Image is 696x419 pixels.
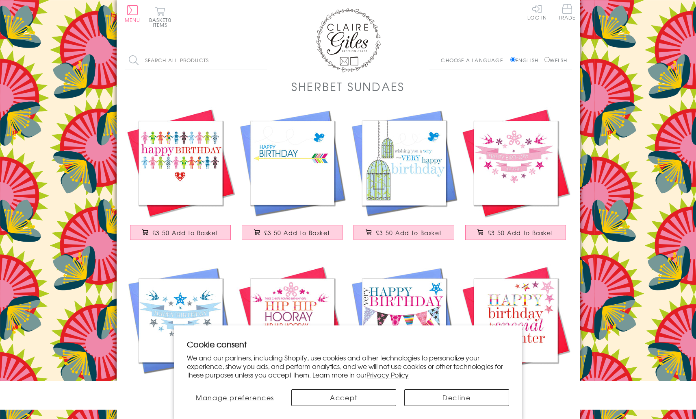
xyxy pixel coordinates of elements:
h2: Cookie consent [187,338,509,350]
span: £3.50 Add to Basket [488,229,554,237]
button: Decline [404,389,509,406]
label: English [510,57,542,64]
span: 0 items [153,16,171,28]
button: Accept [291,389,396,406]
button: £3.50 Add to Basket [130,225,231,240]
input: Search [259,51,267,70]
h1: Sherbet Sundaes [291,78,405,95]
a: Birthday Card, Blue Banners, Happy Birthday to you £3.50 Add to Basket [125,264,236,406]
span: £3.50 Add to Basket [152,229,219,237]
p: We and our partners, including Shopify, use cookies and other technologies to personalize your ex... [187,354,509,379]
button: Menu [125,5,141,22]
button: £3.50 Add to Basket [242,225,343,240]
img: Claire Giles Greetings Cards [316,8,381,72]
span: Trade [559,4,576,20]
button: £3.50 Add to Basket [465,225,566,240]
a: Privacy Policy [366,370,409,380]
img: Birthday Card, Birdcages, Wishing you a very Happy Birthday [348,107,460,219]
a: Birthday Card, Pink Heart, three cheers for the birthday girl! £3.50 Add to Basket [236,264,348,406]
a: Birthday Card, Bunting, Very Happy Birthday £3.50 Add to Basket [348,264,460,406]
a: Trade [559,4,576,22]
a: Log In [527,4,547,20]
img: Birthday Card, Blue Banners, Happy Birthday to you [125,264,236,376]
a: Birthday Card, Patterned Girls, Happy Birthday £3.50 Add to Basket [125,107,236,248]
a: Birthday Card, Pink Stars, Happy Birthday to a special Daughter £3.50 Add to Basket [460,264,572,406]
button: Basket0 items [149,7,171,27]
button: Manage preferences [187,389,283,406]
img: Birthday Card, Pink Stars, Happy Birthday to a special Daughter [460,264,572,376]
img: Birthday Card, Pink Heart, three cheers for the birthday girl! [236,264,348,376]
label: Welsh [544,57,568,64]
input: English [510,57,516,62]
img: Birthday Card, Bunting, Very Happy Birthday [348,264,460,376]
span: £3.50 Add to Basket [264,229,330,237]
span: £3.50 Add to Basket [376,229,442,237]
img: Birthday Card, Pink Banner, Happy Birthday to you [460,107,572,219]
a: Birthday Card, Arrow and bird, Happy Birthday £3.50 Add to Basket [236,107,348,248]
span: Menu [125,16,141,24]
a: Birthday Card, Pink Banner, Happy Birthday to you £3.50 Add to Basket [460,107,572,248]
input: Search all products [125,51,267,70]
span: Manage preferences [196,393,274,402]
p: Choose a language: [441,57,509,64]
input: Welsh [544,57,550,62]
a: Birthday Card, Birdcages, Wishing you a very Happy Birthday £3.50 Add to Basket [348,107,460,248]
img: Birthday Card, Arrow and bird, Happy Birthday [236,107,348,219]
img: Birthday Card, Patterned Girls, Happy Birthday [125,107,236,219]
button: £3.50 Add to Basket [353,225,454,240]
